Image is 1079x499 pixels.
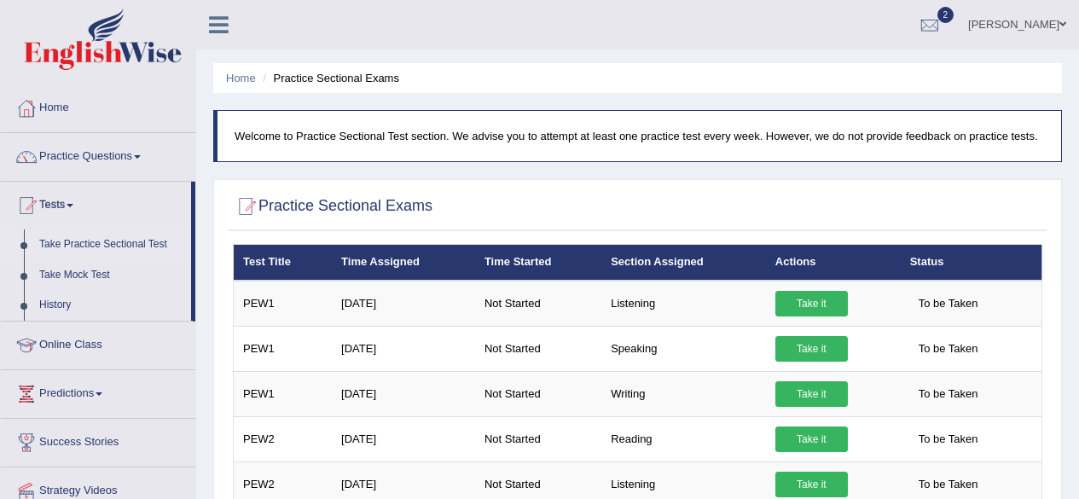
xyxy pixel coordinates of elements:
td: PEW2 [234,416,333,461]
th: Actions [766,245,901,281]
td: [DATE] [332,281,475,327]
th: Section Assigned [601,245,766,281]
a: Home [1,84,195,127]
th: Time Assigned [332,245,475,281]
td: Not Started [475,416,601,461]
span: To be Taken [910,291,987,316]
a: History [32,290,191,321]
span: To be Taken [910,472,987,497]
a: Predictions [1,370,195,413]
a: Take it [775,381,848,407]
span: 2 [937,7,954,23]
td: Writing [601,371,766,416]
a: Tests [1,182,191,224]
a: Practice Questions [1,133,195,176]
td: Not Started [475,326,601,371]
td: Reading [601,416,766,461]
td: Listening [601,281,766,327]
td: [DATE] [332,326,475,371]
a: Take it [775,426,848,452]
a: Take Mock Test [32,260,191,291]
a: Take Practice Sectional Test [32,229,191,260]
span: To be Taken [910,336,987,362]
a: Take it [775,336,848,362]
th: Time Started [475,245,601,281]
td: PEW1 [234,281,333,327]
td: PEW1 [234,326,333,371]
a: Take it [775,291,848,316]
td: PEW1 [234,371,333,416]
a: Take it [775,472,848,497]
th: Status [901,245,1042,281]
a: Success Stories [1,419,195,461]
td: Not Started [475,281,601,327]
td: Not Started [475,371,601,416]
li: Practice Sectional Exams [258,70,399,86]
td: [DATE] [332,371,475,416]
a: Home [226,72,256,84]
a: Online Class [1,322,195,364]
span: To be Taken [910,381,987,407]
td: Speaking [601,326,766,371]
td: [DATE] [332,416,475,461]
h2: Practice Sectional Exams [233,194,432,219]
th: Test Title [234,245,333,281]
span: To be Taken [910,426,987,452]
p: Welcome to Practice Sectional Test section. We advise you to attempt at least one practice test e... [235,128,1044,144]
